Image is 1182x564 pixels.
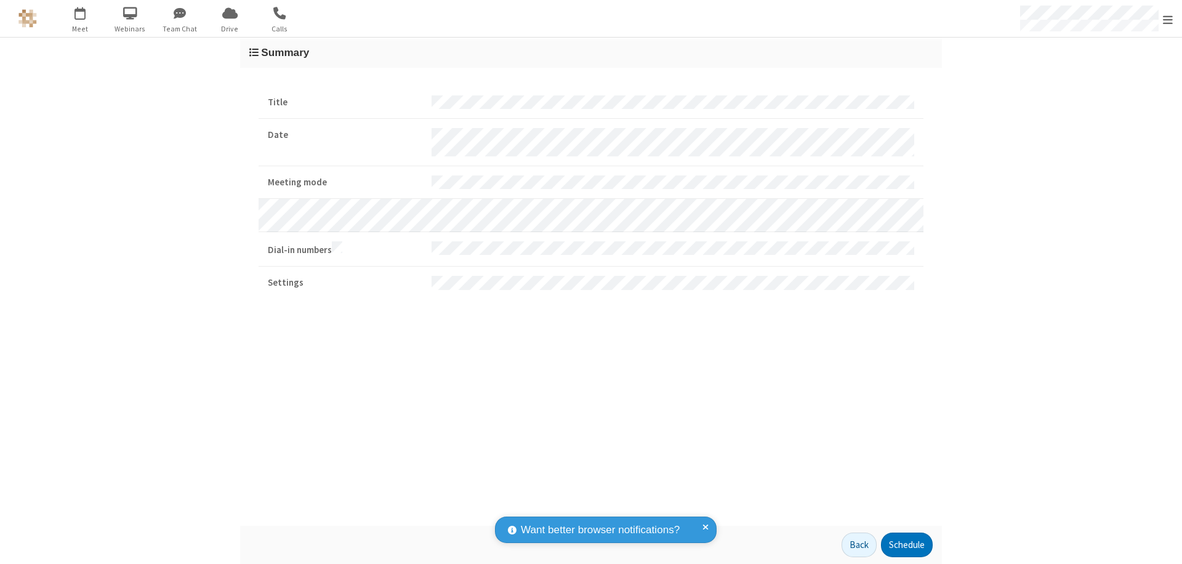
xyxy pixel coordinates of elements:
span: Webinars [107,23,153,34]
span: Summary [261,46,309,58]
span: Meet [57,23,103,34]
span: Team Chat [157,23,203,34]
strong: Settings [268,276,422,290]
strong: Date [268,128,422,142]
span: Drive [207,23,253,34]
strong: Title [268,95,422,110]
strong: Meeting mode [268,175,422,190]
span: Want better browser notifications? [521,522,680,538]
button: Schedule [881,533,933,557]
button: Back [842,533,877,557]
strong: Dial-in numbers [268,241,422,257]
img: QA Selenium DO NOT DELETE OR CHANGE [18,9,37,28]
span: Calls [257,23,303,34]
